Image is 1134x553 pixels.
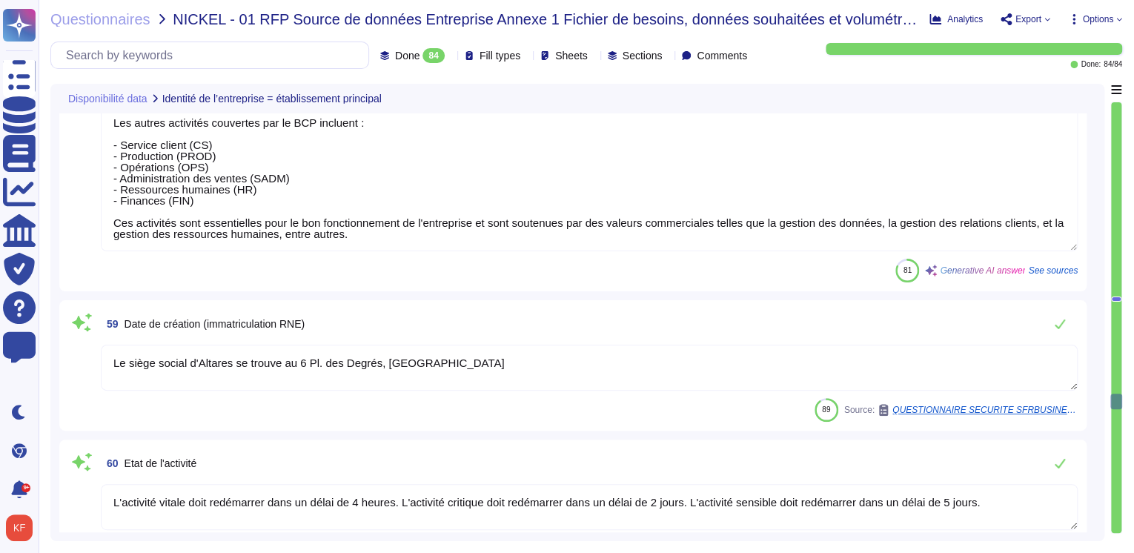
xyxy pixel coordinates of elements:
[697,50,747,61] span: Comments
[844,404,1078,416] span: Source:
[125,457,197,469] span: Etat de l'activité
[101,105,1078,251] textarea: Les autres activités couvertes par le BCP incluent : - Service client (CS) - Production (PROD) - ...
[21,483,30,492] div: 9+
[623,50,663,61] span: Sections
[101,458,119,468] span: 60
[822,405,830,414] span: 89
[395,50,420,61] span: Done
[6,514,33,541] img: user
[903,266,912,274] span: 81
[947,15,983,24] span: Analytics
[173,12,918,27] span: NICKEL - 01 RFP Source de données Entreprise Annexe 1 Fichier de besoins, données souhaitées et v...
[1015,15,1041,24] span: Export
[101,319,119,329] span: 59
[68,93,147,104] span: Disponibilité data
[101,345,1078,391] textarea: Le siège social d'Altares se trouve au 6 Pl. des Degrés, [GEOGRAPHIC_DATA]
[480,50,520,61] span: Fill types
[929,13,983,25] button: Analytics
[50,12,150,27] span: Questionnaires
[1081,61,1101,68] span: Done:
[422,48,444,63] div: 84
[59,42,368,68] input: Search by keywords
[3,511,43,544] button: user
[940,266,1025,275] span: Generative AI answer
[101,484,1078,530] textarea: L'activité vitale doit redémarrer dans un délai de 4 heures. L'activité critique doit redémarrer ...
[892,405,1078,414] span: QUESTIONNAIRE SECURITE SFRBUSINESS
[125,318,305,330] span: Date de création (immatriculation RNE)
[1028,266,1078,275] span: See sources
[1083,15,1113,24] span: Options
[1104,61,1122,68] span: 84 / 84
[162,93,382,104] span: Identité de l’entreprise = établissement principal
[555,50,588,61] span: Sheets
